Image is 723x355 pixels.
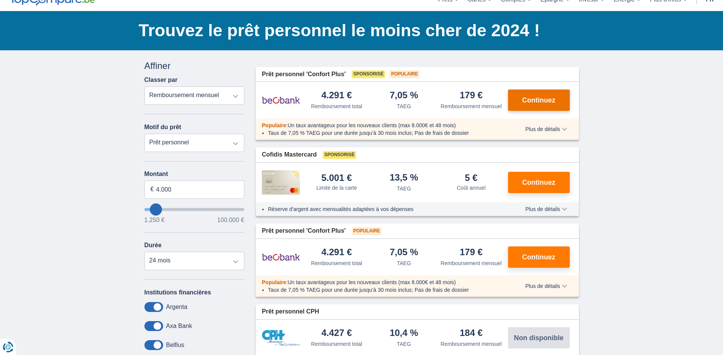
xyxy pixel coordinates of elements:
span: Plus de détails [525,283,567,289]
button: Continuez [508,246,570,268]
div: Remboursement total [311,259,362,267]
div: 4.427 € [321,328,352,339]
li: Taux de 7,05 % TAEG pour une durée jusqu’à 30 mois inclus; Pas de frais de dossier [268,286,503,294]
span: Populaire [390,70,419,78]
label: Institutions financières [144,289,211,296]
div: TAEG [397,259,411,267]
label: Belfius [166,342,184,349]
li: Taux de 7,05 % TAEG pour une durée jusqu’à 30 mois inclus; Pas de frais de dossier [268,129,503,137]
li: Réserve d'argent avec mensualités adaptées à vos dépenses [268,205,503,213]
div: Remboursement mensuel [441,102,502,110]
label: Durée [144,242,162,249]
label: Motif du prêt [144,124,181,131]
span: Prêt personnel CPH [262,307,319,316]
div: 4.291 € [321,248,352,258]
div: TAEG [397,185,411,192]
span: Prêt personnel 'Confort Plus' [262,227,346,235]
button: Plus de détails [519,126,572,132]
div: Limite de la carte [316,184,357,192]
img: pret personnel CPH Banque [262,330,300,346]
div: Remboursement mensuel [441,259,502,267]
div: 7,05 % [390,248,418,258]
span: Cofidis Mastercard [262,150,317,159]
img: pret personnel Beobank [262,91,300,110]
div: 13,5 % [390,173,418,183]
span: Populaire [262,279,286,285]
input: wantToBorrow [144,208,245,211]
span: Plus de détails [525,206,567,212]
div: 179 € [460,248,483,258]
h1: Trouvez le prêt personnel le moins cher de 2024 ! [139,19,579,42]
div: Remboursement total [311,340,362,348]
span: Populaire [352,227,382,235]
button: Continuez [508,172,570,193]
div: : [256,122,509,129]
span: 1.250 € [144,217,165,223]
div: TAEG [397,340,411,348]
div: 184 € [460,328,483,339]
label: Classer par [144,77,178,83]
div: Coût annuel [457,184,486,192]
span: Continuez [522,254,555,261]
div: Remboursement total [311,102,362,110]
img: pret personnel Cofidis CC [262,170,300,195]
span: 100.000 € [217,217,244,223]
img: pret personnel Beobank [262,248,300,267]
span: Populaire [262,122,286,128]
span: Prêt personnel 'Confort Plus' [262,70,346,79]
button: Plus de détails [519,283,572,289]
span: Continuez [522,179,555,186]
div: 4.291 € [321,91,352,101]
span: Plus de détails [525,126,567,132]
div: Affiner [144,59,245,72]
button: Plus de détails [519,206,572,212]
div: 5.001 € [321,173,352,182]
div: 179 € [460,91,483,101]
div: 10,4 % [390,328,418,339]
div: 5 € [465,173,478,182]
span: Sponsorisé [323,151,356,159]
span: € [151,185,154,194]
button: Non disponible [508,327,570,349]
div: Remboursement mensuel [441,340,502,348]
label: Argenta [166,304,188,310]
span: Non disponible [514,334,564,341]
button: Continuez [508,90,570,111]
label: Montant [144,171,245,177]
label: Axa Bank [166,323,192,329]
span: Un taux avantageux pour les nouveaux clients (max 8.000€ et 48 mois) [288,122,456,128]
span: Continuez [522,97,555,104]
span: Un taux avantageux pour les nouveaux clients (max 8.000€ et 48 mois) [288,279,456,285]
div: 7,05 % [390,91,418,101]
span: Sponsorisé [352,70,385,78]
div: TAEG [397,102,411,110]
div: : [256,278,509,286]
